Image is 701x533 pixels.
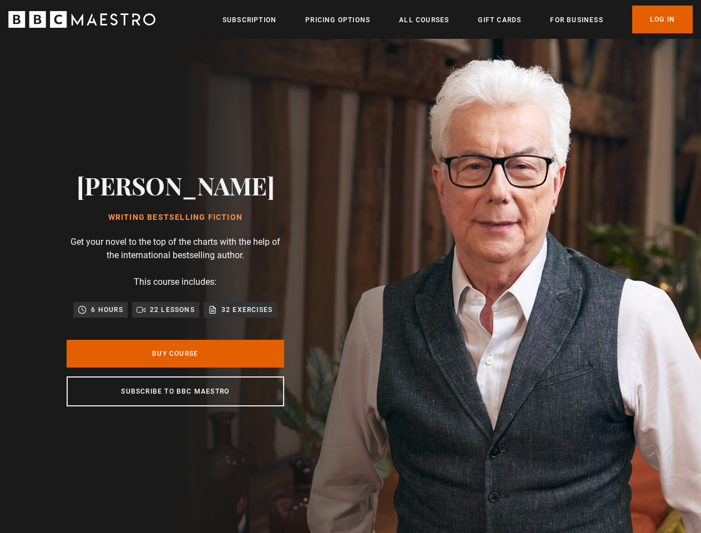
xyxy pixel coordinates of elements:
h1: Writing Bestselling Fiction [77,213,275,222]
a: Subscription [223,14,276,26]
a: For business [550,14,603,26]
svg: BBC Maestro [8,11,155,28]
a: Subscribe to BBC Maestro [67,376,284,406]
p: This course includes: [134,275,216,289]
nav: Primary [223,6,693,33]
a: Pricing Options [305,14,370,26]
p: 6 hours [91,304,123,315]
a: Log In [632,6,693,33]
p: 32 exercises [221,304,273,315]
a: All Courses [399,14,449,26]
a: Buy Course [67,340,284,368]
h2: [PERSON_NAME] [77,171,275,199]
p: Get your novel to the top of the charts with the help of the international bestselling author. [67,235,284,262]
a: Gift Cards [478,14,521,26]
p: 22 lessons [150,304,195,315]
